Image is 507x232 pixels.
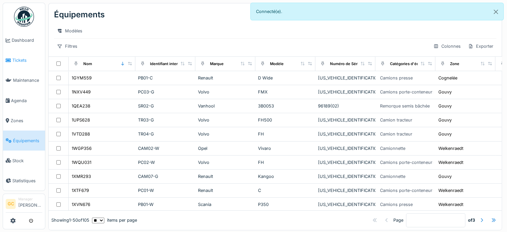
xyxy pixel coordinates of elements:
[380,159,435,166] div: Camions porte-conteneurs
[138,75,193,81] div: PB01-C
[198,201,253,208] div: Scania
[72,75,92,81] div: 1GYM559
[198,173,253,180] div: Renault
[72,201,90,208] div: 1XVN676
[6,199,16,209] li: GC
[380,173,405,180] div: Camionnette
[198,117,253,123] div: Volvo
[438,187,463,194] div: Welkenraedt
[54,26,85,36] div: Modèles
[72,145,92,152] div: 1WGP356
[72,103,90,109] div: 1QEA238
[11,97,42,104] span: Agenda
[198,159,253,166] div: Volvo
[72,131,90,137] div: 1VTD288
[3,110,45,131] a: Zones
[318,159,373,166] div: [US_VEHICLE_IDENTIFICATION_NUMBER]-01
[318,187,373,194] div: [US_VEHICLE_IDENTIFICATION_NUMBER]-01
[72,159,91,166] div: 1WQU031
[380,89,435,95] div: Camions porte-conteneurs
[3,50,45,70] a: Tickets
[438,89,452,95] div: Gouvy
[380,187,435,194] div: Camions porte-conteneurs
[198,103,253,109] div: Vanhool
[12,158,42,164] span: Stock
[270,61,284,67] div: Modèle
[83,61,92,67] div: Nom
[450,61,459,67] div: Zone
[258,159,313,166] div: FH
[488,3,503,21] button: Close
[438,117,452,123] div: Gouvy
[3,90,45,110] a: Agenda
[210,61,224,67] div: Marque
[18,197,42,202] div: Manager
[318,131,373,137] div: [US_VEHICLE_IDENTIFICATION_NUMBER]-01
[318,173,373,180] div: [US_VEHICLE_IDENTIFICATION_NUMBER]
[438,75,457,81] div: Cognelée
[138,145,193,152] div: CAM02-W
[380,201,413,208] div: Camions presse
[198,187,253,194] div: Renault
[318,89,373,95] div: [US_VEHICLE_IDENTIFICATION_NUMBER]-01
[468,217,475,224] strong: of 3
[138,89,193,95] div: PC03-G
[138,103,193,109] div: SR02-G
[6,197,42,213] a: GC Manager[PERSON_NAME]
[318,75,373,81] div: [US_VEHICLE_IDENTIFICATION_NUMBER]
[250,3,504,20] div: Connecté(e).
[380,131,412,137] div: Camion tracteur
[54,6,105,23] div: Équipements
[51,217,89,224] div: Showing 1 - 50 of 105
[258,89,313,95] div: FMX
[3,171,45,191] a: Statistiques
[138,201,193,208] div: PB01-W
[258,117,313,123] div: FH500
[150,61,182,67] div: Identifiant interne
[92,217,137,224] div: items per page
[330,61,361,67] div: Numéro de Série
[3,30,45,50] a: Dashboard
[318,145,373,152] div: [US_VEHICLE_IDENTIFICATION_NUMBER]-01
[72,173,91,180] div: 1XMR293
[12,178,42,184] span: Statistiques
[380,75,413,81] div: Camions presse
[258,75,313,81] div: D Wide
[11,118,42,124] span: Zones
[72,117,90,123] div: 1UPS628
[13,138,42,144] span: Équipements
[438,173,452,180] div: Gouvy
[258,103,313,109] div: 3B0053
[13,77,42,83] span: Maintenance
[258,187,313,194] div: C
[72,89,91,95] div: 1NXV449
[438,103,452,109] div: Gouvy
[14,7,34,27] img: Badge_color-CXgf-gQk.svg
[138,173,193,180] div: CAM07-G
[438,131,452,137] div: Gouvy
[318,201,373,208] div: [US_VEHICLE_IDENTIFICATION_NUMBER]-01
[198,89,253,95] div: Volvo
[54,41,80,51] div: Filtres
[258,173,313,180] div: Kangoo
[198,145,253,152] div: Opel
[12,57,42,63] span: Tickets
[138,159,193,166] div: PC02-W
[438,201,463,208] div: Welkenraedt
[138,117,193,123] div: TR03-G
[393,217,403,224] div: Page
[12,37,42,43] span: Dashboard
[3,70,45,90] a: Maintenance
[438,145,463,152] div: Welkenraedt
[138,187,193,194] div: PC01-W
[198,75,253,81] div: Renault
[18,197,42,211] li: [PERSON_NAME]
[465,41,496,51] div: Exporter
[438,159,463,166] div: Welkenraedt
[390,61,436,67] div: Catégories d'équipement
[258,131,313,137] div: FH
[198,131,253,137] div: Volvo
[258,201,313,208] div: P350
[318,103,373,109] div: 96189(02)
[258,145,313,152] div: Vivaro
